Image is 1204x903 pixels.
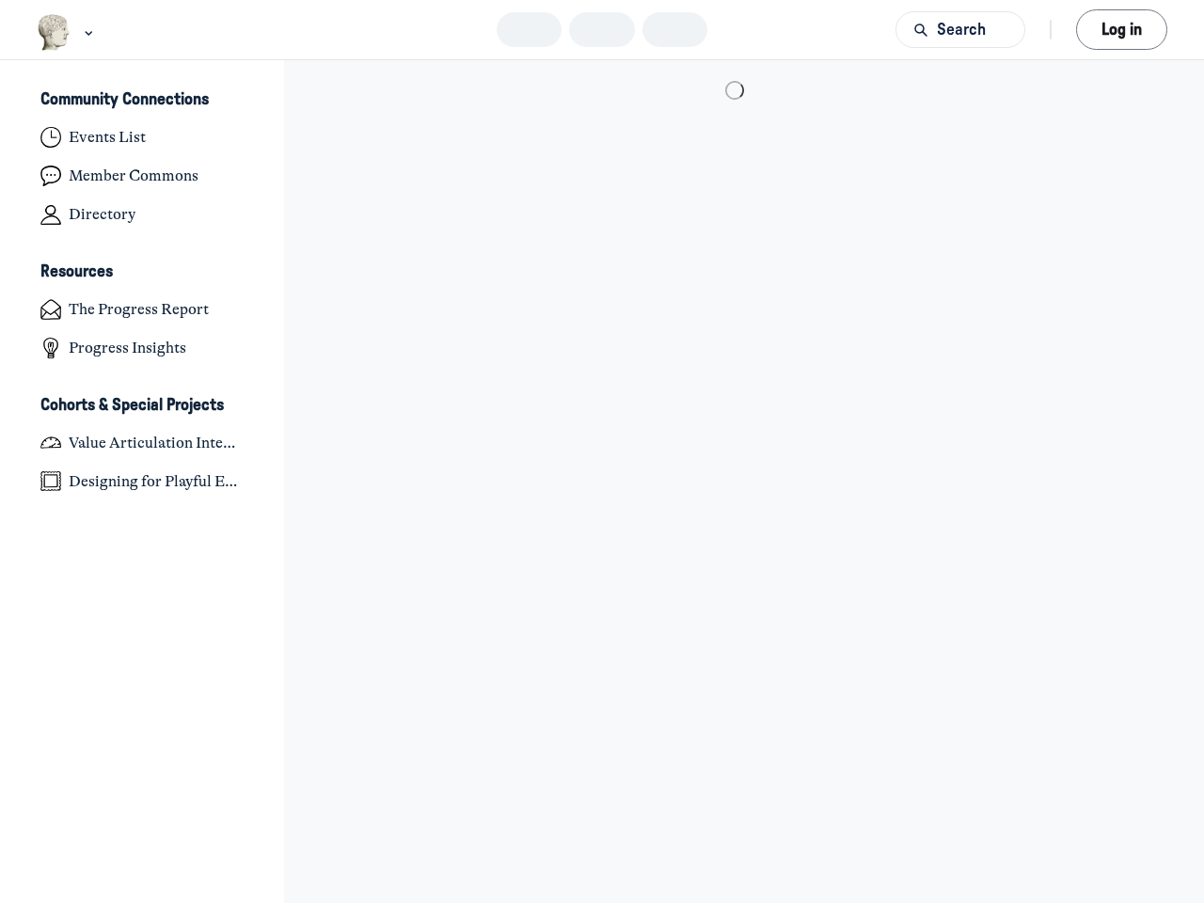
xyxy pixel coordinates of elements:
[24,425,261,460] a: Value Articulation Intensive (Cultural Leadership Lab)
[69,166,198,185] h4: Member Commons
[24,198,261,232] a: Directory
[40,90,209,110] h3: Community Connections
[69,205,135,224] h4: Directory
[24,257,261,289] button: ResourcesCollapse space
[1076,9,1167,50] button: Log in
[69,339,186,357] h4: Progress Insights
[24,293,261,327] a: The Progress Report
[69,434,244,452] h4: Value Articulation Intensive (Cultural Leadership Lab)
[69,128,146,147] h4: Events List
[24,331,261,366] a: Progress Insights
[40,262,113,282] h3: Resources
[69,300,209,319] h4: The Progress Report
[24,85,261,117] button: Community ConnectionsCollapse space
[37,12,98,53] button: Museums as Progress logo
[24,159,261,194] a: Member Commons
[69,472,244,491] h4: Designing for Playful Engagement
[40,396,224,416] h3: Cohorts & Special Projects
[24,389,261,421] button: Cohorts & Special ProjectsCollapse space
[24,464,261,499] a: Designing for Playful Engagement
[895,11,1025,48] button: Search
[264,60,1204,119] main: Main Content
[24,120,261,155] a: Events List
[37,14,71,51] img: Museums as Progress logo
